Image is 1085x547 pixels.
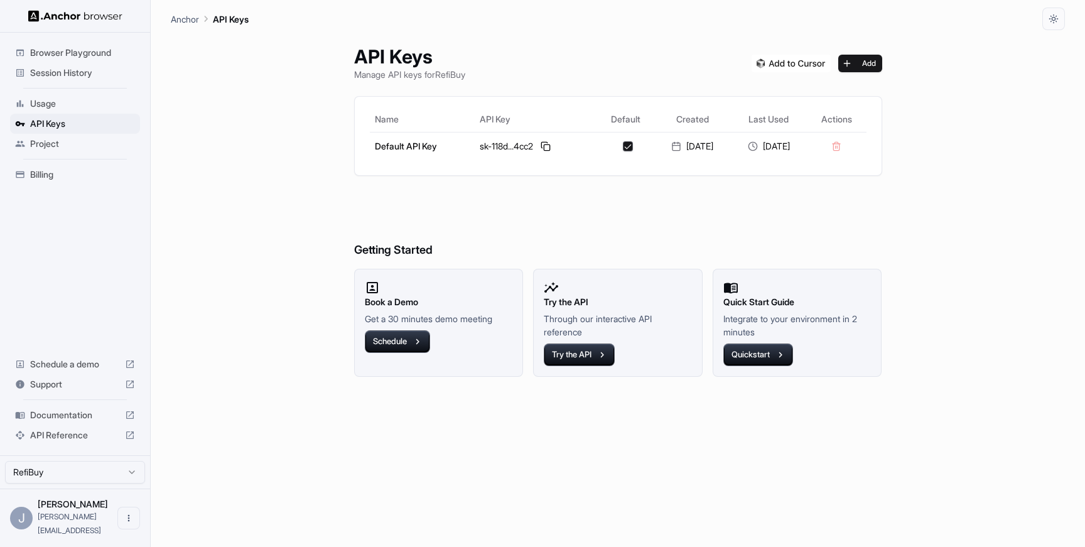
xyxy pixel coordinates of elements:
[370,107,475,132] th: Name
[28,10,122,22] img: Anchor Logo
[30,67,135,79] span: Session History
[659,140,725,153] div: [DATE]
[117,507,140,529] button: Open menu
[544,312,692,338] p: Through our interactive API reference
[30,138,135,150] span: Project
[723,312,872,338] p: Integrate to your environment in 2 minutes
[807,107,866,132] th: Actions
[723,344,793,366] button: Quickstart
[213,13,249,26] p: API Keys
[365,312,513,325] p: Get a 30 minutes demo meeting
[30,97,135,110] span: Usage
[10,374,140,394] div: Support
[10,507,33,529] div: J
[10,165,140,185] div: Billing
[10,354,140,374] div: Schedule a demo
[30,378,120,391] span: Support
[30,409,120,421] span: Documentation
[38,499,108,509] span: James Frawley
[354,191,882,259] h6: Getting Started
[365,330,430,353] button: Schedule
[10,63,140,83] div: Session History
[596,107,654,132] th: Default
[10,94,140,114] div: Usage
[354,45,465,68] h1: API Keys
[10,114,140,134] div: API Keys
[30,168,135,181] span: Billing
[544,344,615,366] button: Try the API
[10,405,140,425] div: Documentation
[544,295,692,309] h2: Try the API
[365,295,513,309] h2: Book a Demo
[654,107,730,132] th: Created
[30,46,135,59] span: Browser Playground
[171,12,249,26] nav: breadcrumb
[730,107,806,132] th: Last Used
[38,512,101,535] span: james@refibuy.ai
[10,134,140,154] div: Project
[480,139,591,154] div: sk-118d...4cc2
[30,358,120,371] span: Schedule a demo
[10,425,140,445] div: API Reference
[354,68,465,81] p: Manage API keys for RefiBuy
[30,117,135,130] span: API Keys
[838,55,882,72] button: Add
[735,140,801,153] div: [DATE]
[723,295,872,309] h2: Quick Start Guide
[171,13,199,26] p: Anchor
[370,132,475,160] td: Default API Key
[752,55,831,72] img: Add anchorbrowser MCP server to Cursor
[538,139,553,154] button: Copy API key
[10,43,140,63] div: Browser Playground
[30,429,120,441] span: API Reference
[475,107,596,132] th: API Key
